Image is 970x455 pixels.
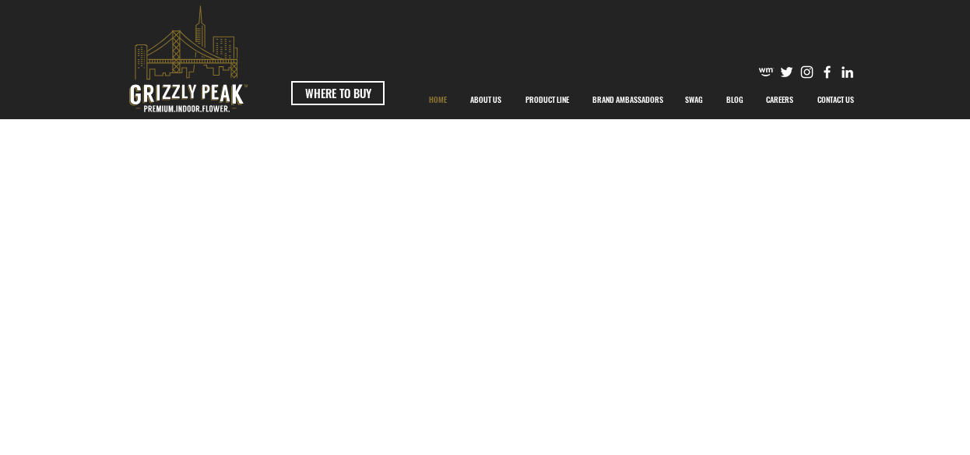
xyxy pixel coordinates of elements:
[677,80,711,119] p: SWAG
[421,80,455,119] p: HOME
[462,80,509,119] p: ABOUT US
[581,80,673,119] div: BRAND AMBASSADORS
[719,80,751,119] p: BLOG
[758,64,856,80] ul: Social Bar
[416,80,866,119] nav: Site
[585,80,671,119] p: BRAND AMBASSADORS
[754,80,805,119] a: CAREERS
[513,80,581,119] a: PRODUCT LINE
[305,85,371,101] span: WHERE TO BUY
[778,64,795,80] img: Twitter
[810,80,862,119] p: CONTACT US
[799,64,815,80] img: Instagram
[758,80,801,119] p: CAREERS
[839,64,856,80] img: Likedin
[459,80,513,119] a: ABOUT US
[819,64,835,80] img: Facebook
[518,80,577,119] p: PRODUCT LINE
[715,80,754,119] a: BLOG
[805,80,866,119] a: CONTACT US
[673,80,715,119] a: SWAG
[416,80,459,119] a: HOME
[291,81,385,105] a: WHERE TO BUY
[758,64,775,80] img: weedmaps
[129,5,248,112] svg: premium-indoor-flower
